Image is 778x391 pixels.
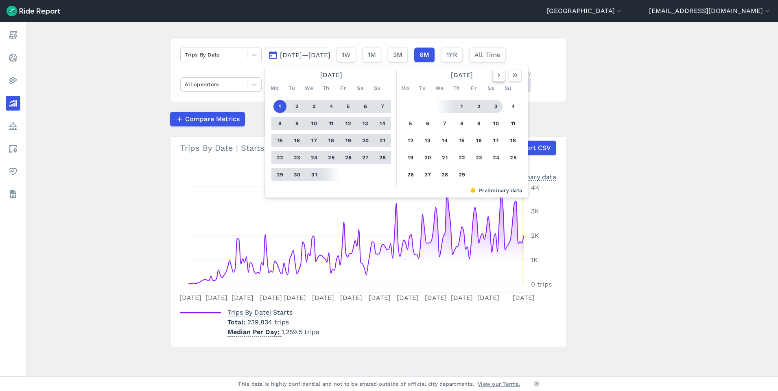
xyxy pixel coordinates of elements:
button: 21 [376,134,389,147]
tspan: 2K [531,232,539,239]
button: 15 [455,134,468,147]
div: Su [371,82,384,95]
a: Analyze [6,96,20,111]
button: 24 [308,151,321,164]
button: 16 [472,134,485,147]
button: 3M [388,48,408,62]
button: 28 [438,168,451,181]
button: 5 [404,117,417,130]
div: Su [501,82,514,95]
button: 31 [308,168,321,181]
button: 6 [359,100,372,113]
button: 11 [325,117,338,130]
button: All Time [469,48,506,62]
button: 19 [342,134,355,147]
div: Mo [399,82,412,95]
button: 5 [342,100,355,113]
a: View our Terms. [478,380,520,388]
div: Th [450,82,463,95]
button: 14 [438,134,451,147]
button: 29 [273,168,286,181]
button: 14 [376,117,389,130]
tspan: [DATE] [513,294,535,302]
tspan: [DATE] [340,294,362,302]
button: 25 [507,151,520,164]
span: | Starts [227,308,293,316]
button: 1 [273,100,286,113]
tspan: [DATE] [179,294,201,302]
button: 3 [308,100,321,113]
button: 23 [472,151,485,164]
span: All Time [474,50,500,60]
tspan: 3K [531,207,539,215]
p: 1,259.5 trips [227,327,319,337]
button: 6 [421,117,434,130]
div: Mo [268,82,281,95]
span: 1W [342,50,351,60]
div: [DATE] [399,69,525,82]
span: Trips By Date [227,306,269,317]
div: Trips By Date | Starts [180,141,556,155]
button: 27 [421,168,434,181]
button: 25 [325,151,338,164]
span: Median Per Day [227,326,282,337]
div: We [433,82,446,95]
span: 1YR [446,50,457,60]
a: Realtime [6,50,20,65]
div: We [302,82,315,95]
button: 13 [359,117,372,130]
tspan: 4K [531,184,540,191]
a: Report [6,28,20,42]
button: 20 [421,151,434,164]
tspan: [DATE] [260,294,282,302]
button: 1YR [441,48,463,62]
div: Tu [285,82,298,95]
button: 30 [291,168,304,181]
div: [DATE] [268,69,394,82]
button: 18 [507,134,520,147]
span: 239,834 trips [247,318,289,326]
button: 6M [414,48,435,62]
tspan: 1K [531,256,538,264]
tspan: [DATE] [477,294,499,302]
button: 17 [308,134,321,147]
button: 8 [455,117,468,130]
tspan: [DATE] [425,294,447,302]
div: Th [319,82,332,95]
div: Sa [484,82,497,95]
button: 13 [421,134,434,147]
button: 2 [291,100,304,113]
button: 19 [404,151,417,164]
a: Policy [6,119,20,133]
a: Datasets [6,187,20,202]
button: 24 [490,151,503,164]
span: [DATE]—[DATE] [280,51,330,59]
button: 10 [490,117,503,130]
button: 8 [273,117,286,130]
tspan: [DATE] [451,294,473,302]
tspan: [DATE] [397,294,419,302]
button: 7 [438,117,451,130]
a: Areas [6,141,20,156]
a: Health [6,164,20,179]
div: Fr [337,82,350,95]
button: 12 [342,117,355,130]
button: 3 [490,100,503,113]
button: 1M [363,48,381,62]
div: Sa [354,82,367,95]
button: 22 [455,151,468,164]
tspan: [DATE] [205,294,227,302]
button: 12 [404,134,417,147]
a: Heatmaps [6,73,20,88]
div: Preliminary data [271,187,522,194]
span: 3M [393,50,402,60]
button: 9 [472,117,485,130]
button: 29 [455,168,468,181]
img: Ride Report [7,6,60,16]
button: 26 [342,151,355,164]
button: 4 [325,100,338,113]
button: 1 [455,100,468,113]
button: 17 [490,134,503,147]
button: 1W [337,48,356,62]
tspan: [DATE] [369,294,391,302]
